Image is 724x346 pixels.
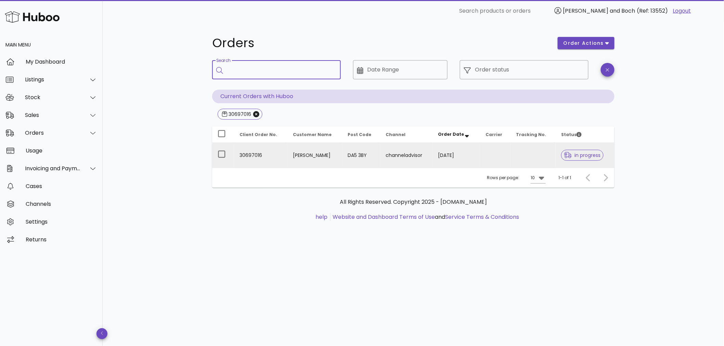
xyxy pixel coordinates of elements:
th: Carrier [480,127,510,143]
a: Service Terms & Conditions [445,213,519,221]
div: 10Rows per page: [531,172,546,183]
td: [DATE] [432,143,480,168]
span: Customer Name [293,132,332,137]
span: in progress [564,153,600,158]
h1: Orders [212,37,550,49]
div: Orders [25,130,81,136]
div: Stock [25,94,81,101]
div: Usage [26,147,97,154]
div: 10 [531,175,535,181]
div: Rows per page: [487,168,546,188]
td: channeladvisor [380,143,432,168]
span: [PERSON_NAME] and Boch [563,7,635,15]
span: Client Order No. [240,132,277,137]
div: Invoicing and Payments [25,165,81,172]
span: Post Code [348,132,371,137]
span: Channel [386,132,405,137]
span: Order Date [438,131,464,137]
th: Status [556,127,615,143]
span: Carrier [486,132,502,137]
div: Listings [25,76,81,83]
span: Tracking No. [516,132,546,137]
th: Channel [380,127,432,143]
p: Current Orders with Huboo [212,90,615,103]
li: and [331,213,519,221]
div: Cases [26,183,97,189]
span: (Ref: 13552) [637,7,668,15]
td: [PERSON_NAME] [287,143,342,168]
a: Logout [673,7,691,15]
img: Huboo Logo [5,10,60,24]
th: Post Code [342,127,380,143]
span: order actions [563,40,604,47]
td: 30697016 [234,143,287,168]
div: 30697016 [227,111,251,118]
span: Status [561,132,582,137]
th: Customer Name [287,127,342,143]
label: Search [216,58,231,63]
div: Sales [25,112,81,118]
th: Order Date: Sorted descending. Activate to remove sorting. [432,127,480,143]
div: Settings [26,218,97,225]
td: DA5 3BY [342,143,380,168]
button: order actions [558,37,615,49]
div: My Dashboard [26,58,97,65]
div: 1-1 of 1 [559,175,571,181]
a: help [316,213,328,221]
th: Tracking No. [510,127,556,143]
div: Channels [26,201,97,207]
th: Client Order No. [234,127,287,143]
a: Website and Dashboard Terms of Use [333,213,435,221]
button: Close [253,111,259,117]
div: Returns [26,236,97,243]
p: All Rights Reserved. Copyright 2025 - [DOMAIN_NAME] [218,198,609,206]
